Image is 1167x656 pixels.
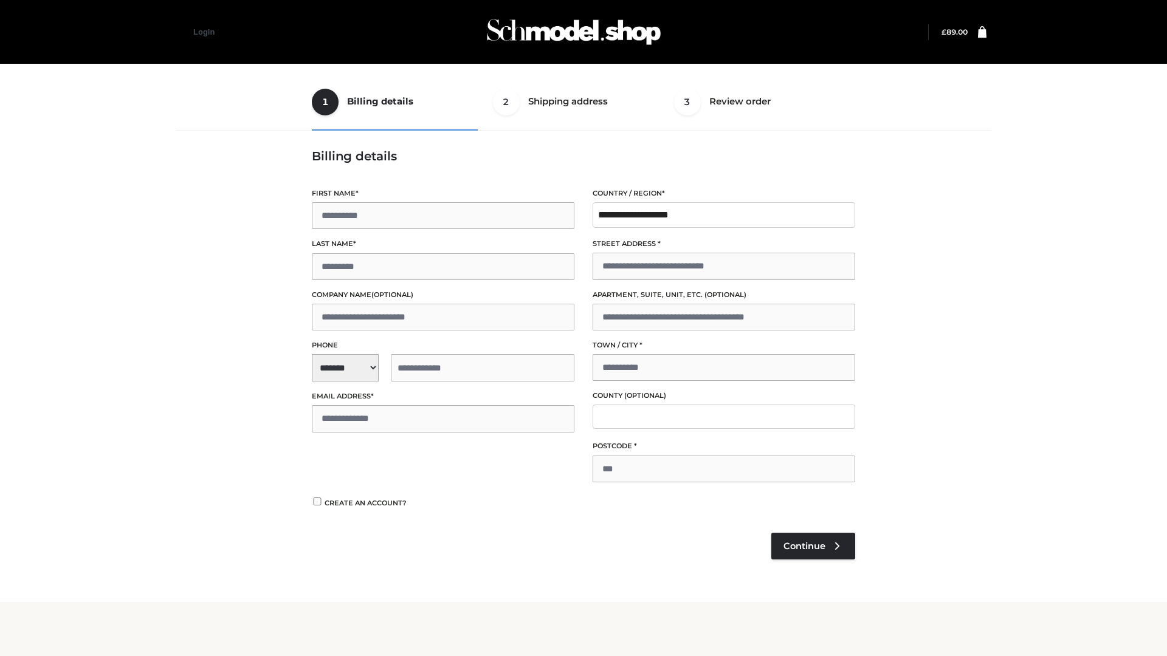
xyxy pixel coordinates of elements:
[783,541,825,552] span: Continue
[771,533,855,559] a: Continue
[704,290,746,299] span: (optional)
[312,289,574,301] label: Company name
[942,27,946,36] span: £
[312,391,574,402] label: Email address
[483,8,665,56] img: Schmodel Admin 964
[593,440,855,452] label: Postcode
[312,340,574,351] label: Phone
[325,499,407,507] span: Create an account?
[624,391,666,400] span: (optional)
[371,290,413,299] span: (optional)
[942,27,968,36] a: £89.00
[942,27,968,36] bdi: 89.00
[312,149,855,163] h3: Billing details
[593,289,855,301] label: Apartment, suite, unit, etc.
[312,238,574,250] label: Last name
[312,188,574,199] label: First name
[593,340,855,351] label: Town / City
[593,238,855,250] label: Street address
[593,188,855,199] label: Country / Region
[193,27,215,36] a: Login
[593,390,855,401] label: County
[312,497,323,505] input: Create an account?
